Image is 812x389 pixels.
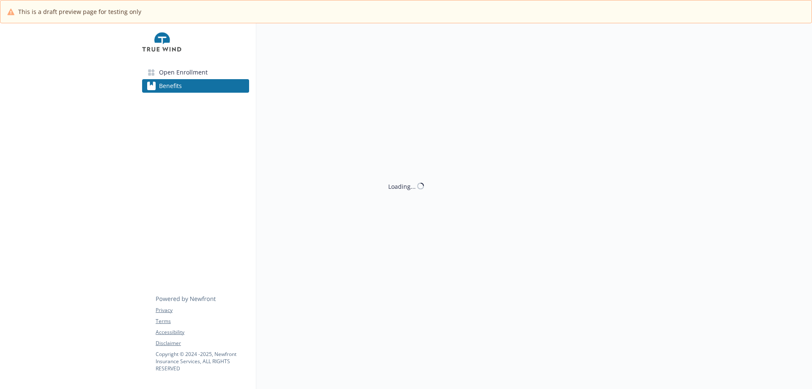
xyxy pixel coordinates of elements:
a: Privacy [156,306,249,314]
a: Accessibility [156,328,249,336]
span: This is a draft preview page for testing only [18,7,141,16]
span: Open Enrollment [159,66,208,79]
span: Benefits [159,79,182,93]
a: Benefits [142,79,249,93]
p: Copyright © 2024 - 2025 , Newfront Insurance Services, ALL RIGHTS RESERVED [156,350,249,372]
a: Open Enrollment [142,66,249,79]
div: Loading... [388,182,416,190]
a: Terms [156,317,249,325]
a: Disclaimer [156,339,249,347]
